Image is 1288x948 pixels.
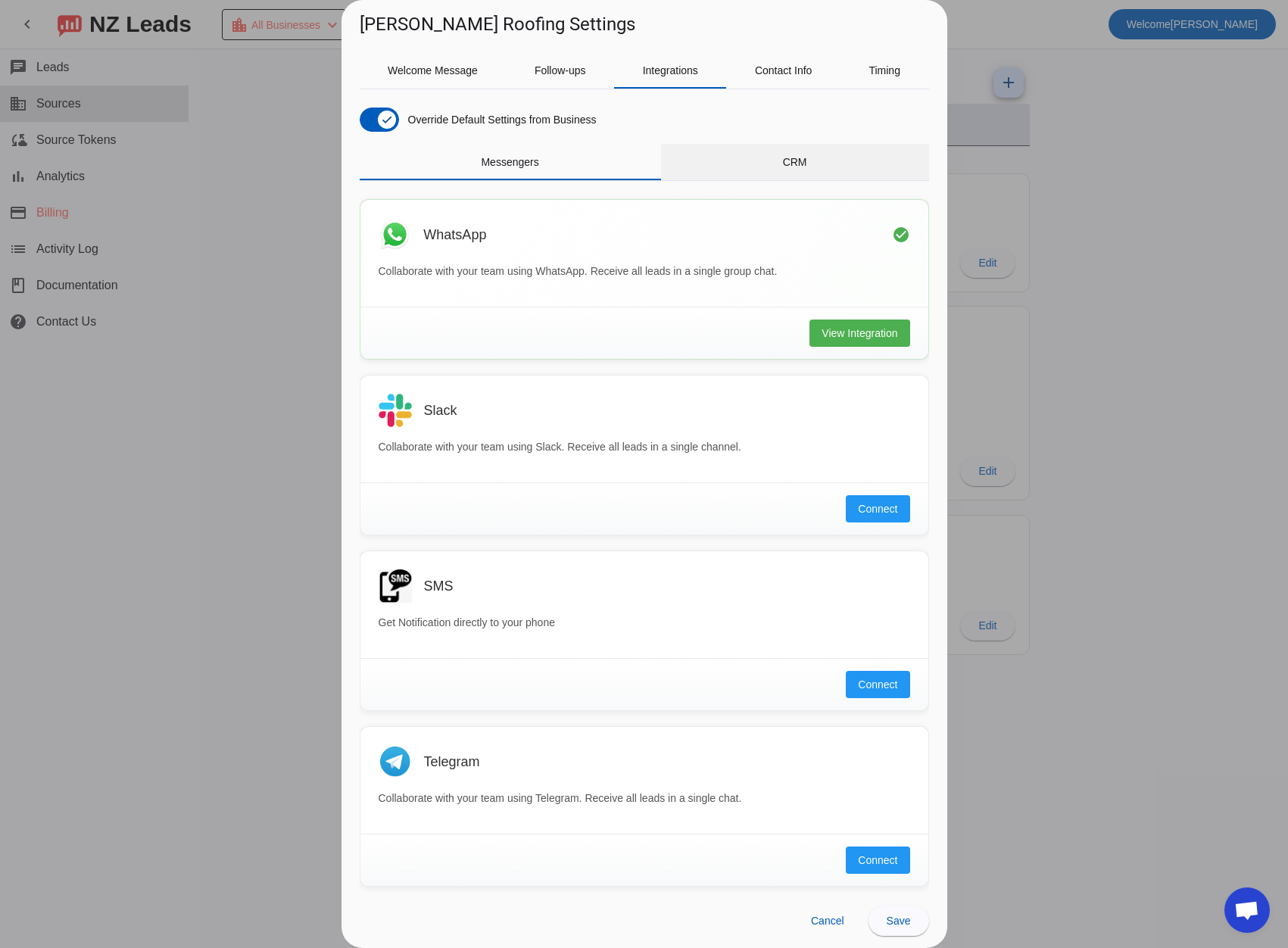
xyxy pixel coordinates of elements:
[809,320,909,347] button: View Integration
[424,754,480,769] h3: Telegram
[846,671,909,698] button: Connect
[887,915,911,927] span: Save
[822,326,897,341] span: View Integration
[379,615,910,631] p: Get Notification directly to your phone
[379,439,910,455] p: Collaborate with your team using Slack. Receive all leads in a single channel.
[783,157,807,167] span: CRM
[379,569,412,603] img: SMS
[360,12,635,36] h1: [PERSON_NAME] Roofing Settings
[481,157,538,167] span: Messengers
[869,65,900,76] span: Timing
[379,394,412,427] img: Slack
[811,915,844,927] span: Cancel
[424,578,454,594] h3: SMS
[424,403,457,418] h3: Slack
[858,853,897,868] span: Connect
[858,501,897,516] span: Connect
[643,65,698,76] span: Integrations
[755,65,812,76] span: Contact Info
[379,791,910,806] p: Collaborate with your team using Telegram. Receive all leads in a single chat.
[388,65,478,76] span: Welcome Message
[846,847,909,874] button: Connect
[379,745,412,778] img: Telegram
[858,677,897,692] span: Connect
[869,906,929,936] button: Save
[1224,887,1270,933] div: Open chat
[846,495,909,522] button: Connect
[379,218,412,251] img: WhatsApp
[405,112,597,127] label: Override Default Settings from Business
[799,906,856,936] button: Cancel
[535,65,586,76] span: Follow-ups
[379,264,910,279] p: Collaborate with your team using WhatsApp. Receive all leads in a single group chat.
[423,227,486,242] h3: WhatsApp
[892,226,910,244] mat-icon: check_circle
